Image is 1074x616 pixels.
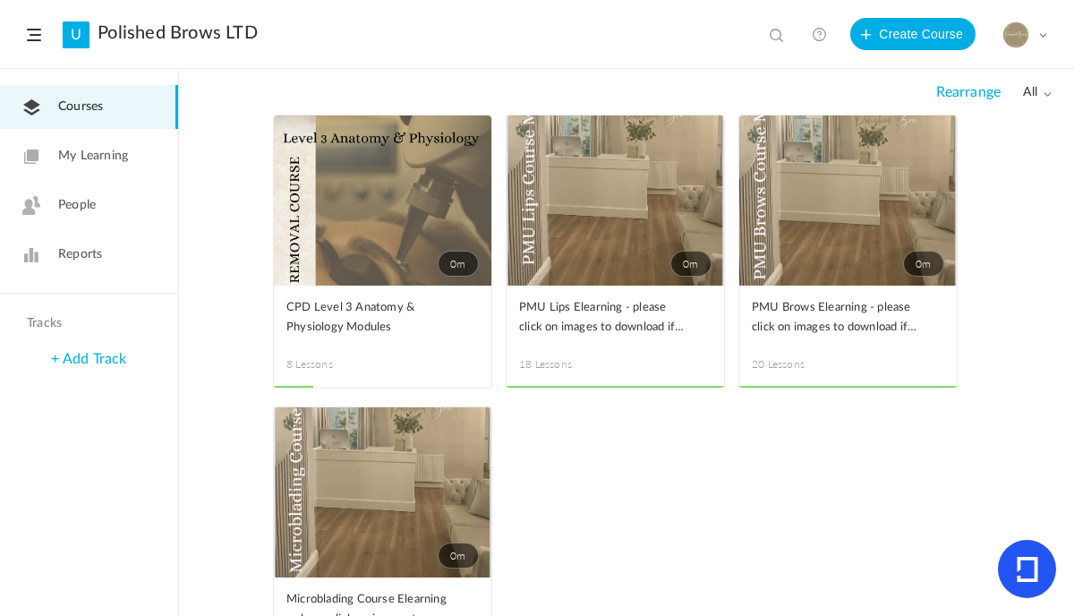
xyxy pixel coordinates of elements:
img: 617fe505-c459-451e-be24-f11bddb9b696.PNG [1003,22,1028,47]
span: 18 Lessons [519,356,616,372]
a: 0m [274,115,491,286]
a: 0m [274,407,491,577]
span: 0m [903,251,944,277]
span: PMU Brows Elearning - please click on images to download if not visible [752,298,917,338]
a: PMU Brows Elearning - please click on images to download if not visible [752,298,944,338]
span: Courses [58,98,103,116]
span: all [1023,85,1052,100]
span: PMU Lips Elearning - please click on images to download if not visible [519,298,685,338]
a: U [63,21,89,48]
span: 0m [438,251,479,277]
span: CPD Level 3 Anatomy & Physiology Modules [286,298,452,338]
a: 0m [739,115,957,286]
h4: Tracks [27,316,147,331]
span: Reports [58,245,102,264]
a: 0m [507,115,724,286]
a: CPD Level 3 Anatomy & Physiology Modules [286,298,479,338]
span: 20 Lessons [752,356,848,372]
button: Create Course [850,18,976,50]
span: 0m [438,543,479,569]
span: Rearrange [936,84,1001,101]
a: + Add Track [51,352,126,366]
span: 8 Lessons [286,356,383,372]
a: PMU Lips Elearning - please click on images to download if not visible [519,298,712,338]
a: Polished Brows LTD [98,22,258,44]
span: My Learning [58,147,128,166]
span: People [58,196,96,215]
span: 0m [670,251,712,277]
